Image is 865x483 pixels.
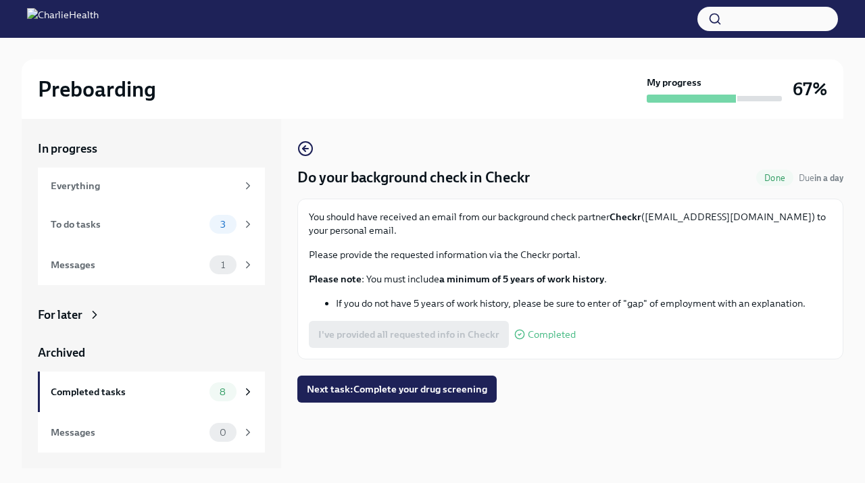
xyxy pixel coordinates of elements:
[38,76,156,103] h2: Preboarding
[51,178,237,193] div: Everything
[38,141,265,157] a: In progress
[610,211,641,223] strong: Checkr
[51,217,204,232] div: To do tasks
[38,372,265,412] a: Completed tasks8
[212,387,234,397] span: 8
[814,173,843,183] strong: in a day
[647,76,701,89] strong: My progress
[336,297,832,310] li: If you do not have 5 years of work history, please be sure to enter of "gap" of employment with a...
[756,173,793,183] span: Done
[309,248,832,261] p: Please provide the requested information via the Checkr portal.
[38,168,265,204] a: Everything
[439,273,604,285] strong: a minimum of 5 years of work history
[297,376,497,403] button: Next task:Complete your drug screening
[793,77,827,101] h3: 67%
[27,8,99,30] img: CharlieHealth
[212,220,234,230] span: 3
[38,345,265,361] a: Archived
[212,428,234,438] span: 0
[51,425,204,440] div: Messages
[51,384,204,399] div: Completed tasks
[309,273,362,285] strong: Please note
[38,307,265,323] a: For later
[528,330,576,340] span: Completed
[297,168,530,188] h4: Do your background check in Checkr
[309,210,832,237] p: You should have received an email from our background check partner ([EMAIL_ADDRESS][DOMAIN_NAME]...
[38,245,265,285] a: Messages1
[51,257,204,272] div: Messages
[38,412,265,453] a: Messages0
[799,172,843,184] span: September 25th, 2025 09:00
[307,382,487,396] span: Next task : Complete your drug screening
[38,307,82,323] div: For later
[799,173,843,183] span: Due
[38,204,265,245] a: To do tasks3
[309,272,832,286] p: : You must include .
[213,260,233,270] span: 1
